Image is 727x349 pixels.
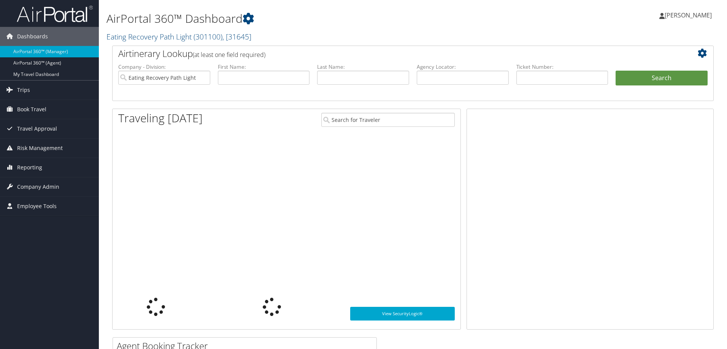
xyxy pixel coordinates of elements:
[17,5,93,23] img: airportal-logo.png
[118,63,210,71] label: Company - Division:
[317,63,409,71] label: Last Name:
[17,139,63,158] span: Risk Management
[106,32,251,42] a: Eating Recovery Path Light
[194,32,222,42] span: ( 301100 )
[17,119,57,138] span: Travel Approval
[17,177,59,196] span: Company Admin
[17,100,46,119] span: Book Travel
[516,63,608,71] label: Ticket Number:
[118,47,657,60] h2: Airtinerary Lookup
[321,113,455,127] input: Search for Traveler
[218,63,310,71] label: First Name:
[193,51,265,59] span: (at least one field required)
[659,4,719,27] a: [PERSON_NAME]
[118,110,203,126] h1: Traveling [DATE]
[17,27,48,46] span: Dashboards
[222,32,251,42] span: , [ 31645 ]
[417,63,509,71] label: Agency Locator:
[106,11,515,27] h1: AirPortal 360™ Dashboard
[665,11,712,19] span: [PERSON_NAME]
[17,81,30,99] span: Trips
[616,71,708,86] button: Search
[17,158,42,177] span: Reporting
[350,307,455,321] a: View SecurityLogic®
[17,197,57,216] span: Employee Tools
